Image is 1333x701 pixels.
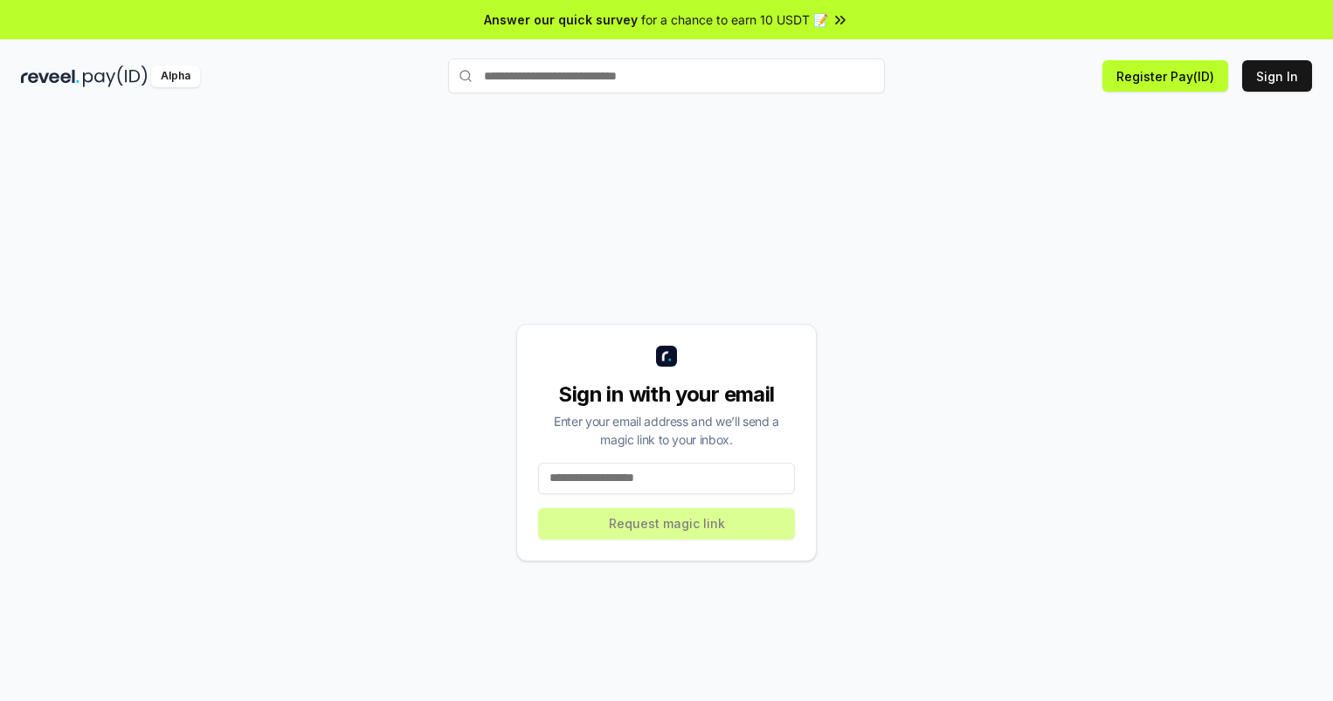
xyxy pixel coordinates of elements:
div: Enter your email address and we’ll send a magic link to your inbox. [538,412,795,449]
img: pay_id [83,65,148,87]
div: Alpha [151,65,200,87]
button: Sign In [1242,60,1312,92]
div: Sign in with your email [538,381,795,409]
img: reveel_dark [21,65,79,87]
img: logo_small [656,346,677,367]
span: Answer our quick survey [484,10,638,29]
span: for a chance to earn 10 USDT 📝 [641,10,828,29]
button: Register Pay(ID) [1102,60,1228,92]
